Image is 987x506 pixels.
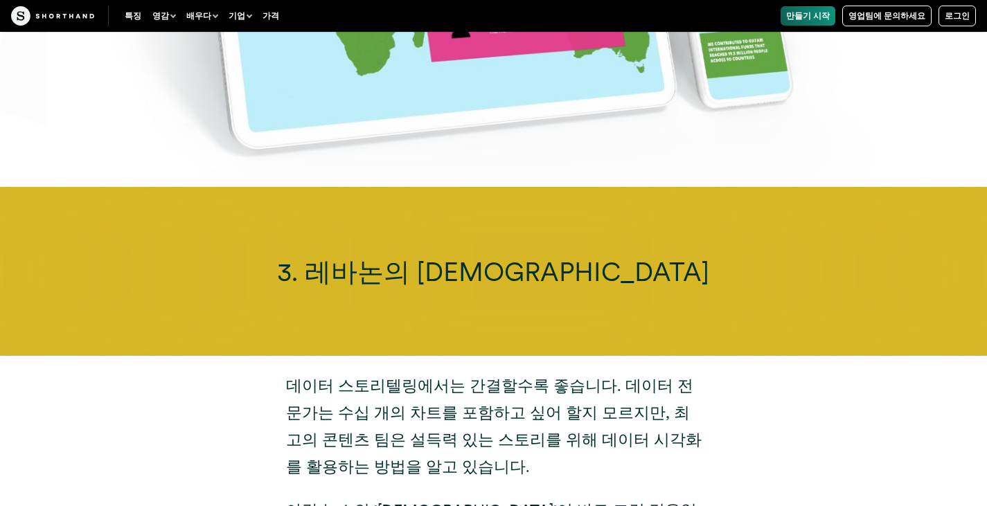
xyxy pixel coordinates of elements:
font: 3. 레바논의 [DEMOGRAPHIC_DATA] [277,256,709,287]
button: 기업 [223,6,257,26]
button: 영감 [147,6,181,26]
a: 만들기 시작 [781,6,835,26]
font: 가격 [263,11,279,21]
button: 배우다 [181,6,223,26]
font: 배우다 [186,11,211,21]
font: 기업 [229,11,245,21]
a: 영업팀에 문의하세요 [842,6,932,26]
font: 영감 [152,11,169,21]
font: 데이터 스토리텔링에서는 간결할수록 좋습니다. 데이터 전문가는 수십 개의 차트를 포함하고 싶어 할지 모르지만, 최고의 콘텐츠 팀은 설득력 있는 스토리를 위해 데이터 시각화를 활... [286,376,702,476]
a: 특징 [119,6,147,26]
img: 공예 [11,6,94,26]
font: 로그인 [945,11,970,21]
font: 만들기 시작 [786,11,830,21]
font: 영업팀에 문의하세요 [848,11,925,21]
a: 로그인 [939,6,976,26]
a: 가격 [257,6,285,26]
font: 특징 [125,11,141,21]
